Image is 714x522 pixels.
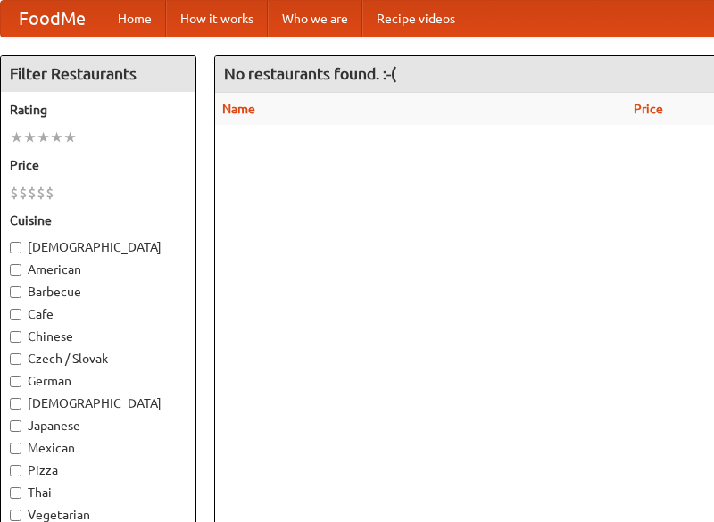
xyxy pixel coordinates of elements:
label: American [10,261,187,278]
input: Chinese [10,331,21,343]
label: [DEMOGRAPHIC_DATA] [10,394,187,412]
h4: Filter Restaurants [1,56,195,92]
li: $ [46,183,54,203]
label: Czech / Slovak [10,350,187,368]
input: Mexican [10,443,21,454]
li: ★ [37,128,50,147]
label: Japanese [10,417,187,435]
li: ★ [23,128,37,147]
label: German [10,372,187,390]
input: [DEMOGRAPHIC_DATA] [10,398,21,410]
a: Who we are [268,1,362,37]
input: Japanese [10,420,21,432]
label: Thai [10,484,187,501]
input: Barbecue [10,286,21,298]
a: Price [634,102,663,116]
h5: Price [10,156,187,174]
input: Cafe [10,309,21,320]
a: FoodMe [1,1,104,37]
h5: Cuisine [10,211,187,229]
a: Recipe videos [362,1,469,37]
input: Czech / Slovak [10,353,21,365]
li: ★ [10,128,23,147]
li: $ [28,183,37,203]
input: Vegetarian [10,510,21,521]
li: $ [37,183,46,203]
a: How it works [166,1,268,37]
label: Mexican [10,439,187,457]
input: [DEMOGRAPHIC_DATA] [10,242,21,253]
label: Cafe [10,305,187,323]
ng-pluralize: No restaurants found. :-( [224,65,396,82]
li: ★ [63,128,77,147]
input: American [10,264,21,276]
h5: Rating [10,101,187,119]
label: Chinese [10,327,187,345]
input: Pizza [10,465,21,476]
li: $ [10,183,19,203]
input: German [10,376,21,387]
li: $ [19,183,28,203]
label: Pizza [10,461,187,479]
label: Barbecue [10,283,187,301]
input: Thai [10,487,21,499]
a: Home [104,1,166,37]
a: Name [222,102,255,116]
li: ★ [50,128,63,147]
label: [DEMOGRAPHIC_DATA] [10,238,187,256]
